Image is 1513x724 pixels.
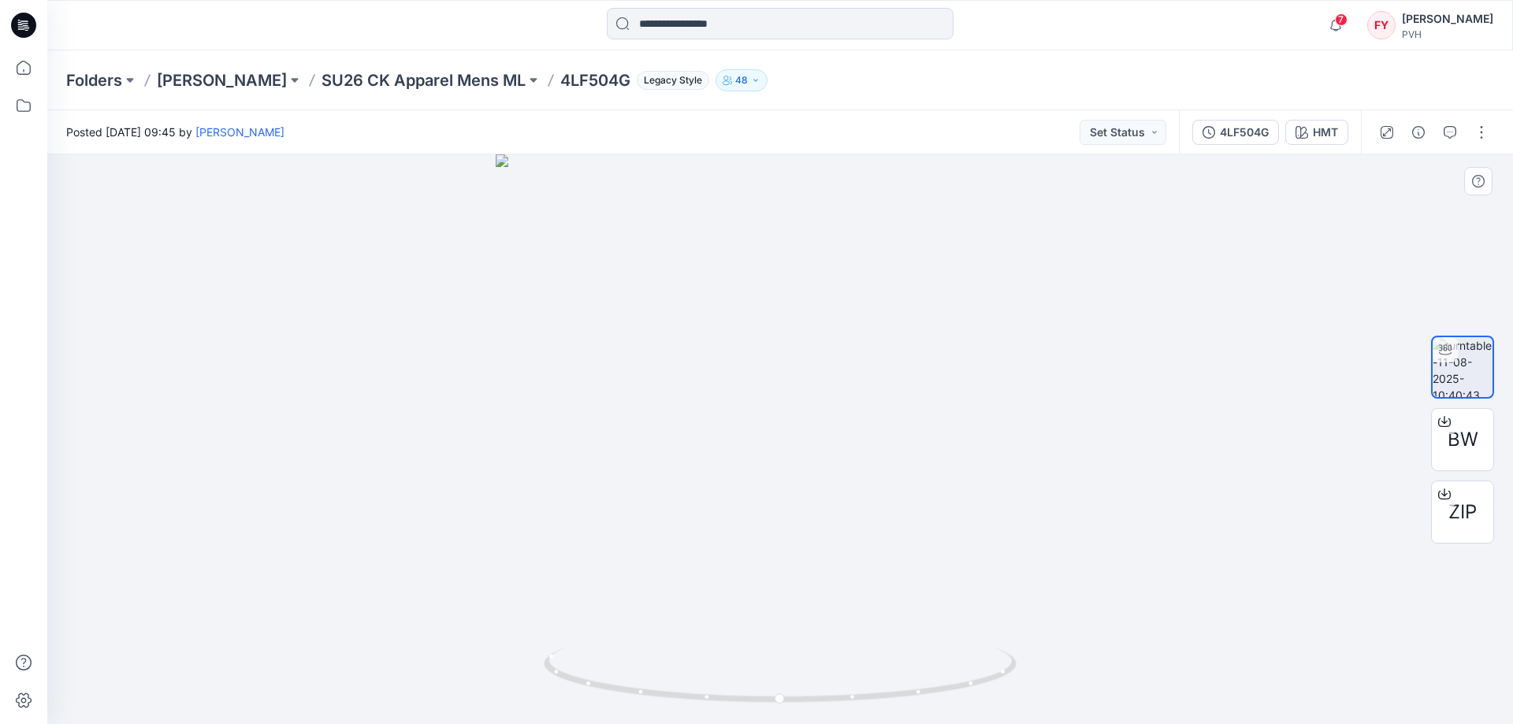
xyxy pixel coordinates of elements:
p: 48 [735,72,748,89]
span: 7 [1335,13,1348,26]
button: 48 [716,69,768,91]
span: Posted [DATE] 09:45 by [66,124,284,140]
div: PVH [1402,28,1493,40]
img: turntable-11-08-2025-10:40:43 [1433,337,1493,397]
a: SU26 CK Apparel Mens ML [322,69,526,91]
button: Details [1406,120,1431,145]
p: 4LF504G [560,69,630,91]
div: FY [1367,11,1396,39]
button: Legacy Style [630,69,709,91]
button: 4LF504G [1192,120,1279,145]
button: HMT [1285,120,1348,145]
span: BW [1448,425,1478,454]
span: Legacy Style [637,71,709,90]
div: 4LF504G [1220,124,1269,141]
a: [PERSON_NAME] [157,69,287,91]
span: ZIP [1448,498,1477,526]
div: HMT [1313,124,1338,141]
a: Folders [66,69,122,91]
div: [PERSON_NAME] [1402,9,1493,28]
a: [PERSON_NAME] [195,125,284,139]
